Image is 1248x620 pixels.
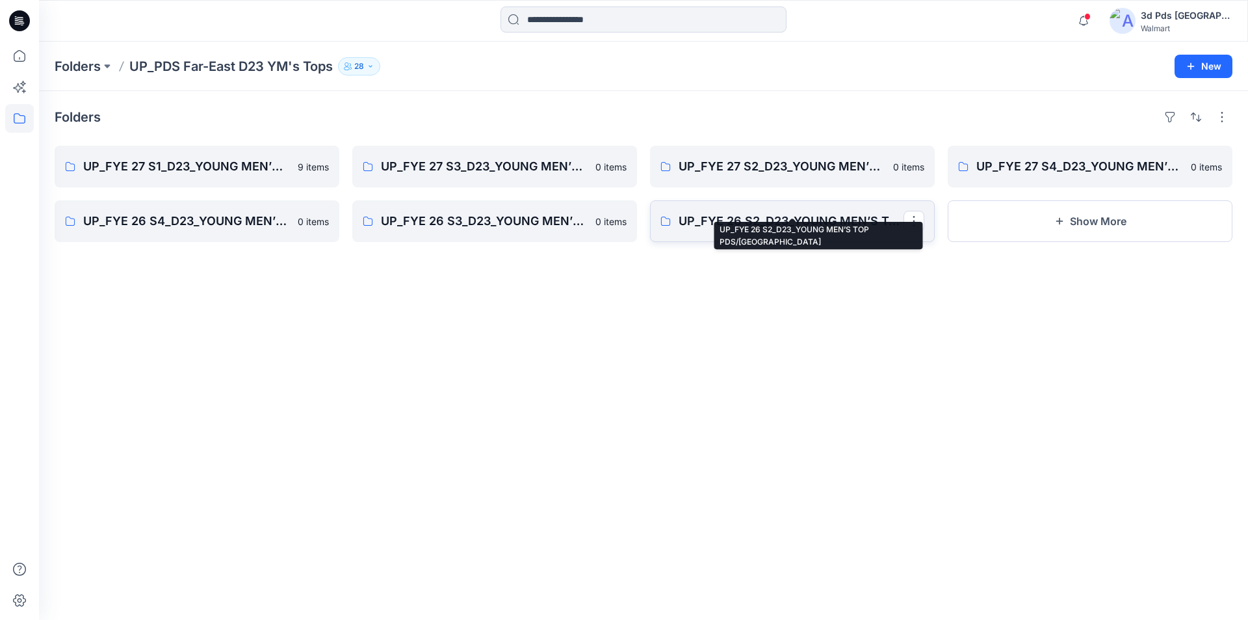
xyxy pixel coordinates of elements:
[352,146,637,187] a: UP_FYE 27 S3_D23_YOUNG MEN’S TOP PDS/[GEOGRAPHIC_DATA]0 items
[1175,55,1232,78] button: New
[352,200,637,242] a: UP_FYE 26 S3_D23_YOUNG MEN’S TOP PDS/[GEOGRAPHIC_DATA]0 items
[893,160,924,174] p: 0 items
[595,215,627,228] p: 0 items
[650,200,935,242] a: UP_FYE 26 S2_D23_YOUNG MEN’S TOP PDS/[GEOGRAPHIC_DATA]
[976,157,1183,176] p: UP_FYE 27 S4_D23_YOUNG MEN’S TOP PDS/[GEOGRAPHIC_DATA]
[338,57,380,75] button: 28
[298,215,329,228] p: 0 items
[1110,8,1136,34] img: avatar
[1141,8,1232,23] div: 3d Pds [GEOGRAPHIC_DATA]
[298,160,329,174] p: 9 items
[679,157,885,176] p: UP_FYE 27 S2_D23_YOUNG MEN’S TOP PDS/[GEOGRAPHIC_DATA]
[1191,160,1222,174] p: 0 items
[55,146,339,187] a: UP_FYE 27 S1_D23_YOUNG MEN’S TOP PDS/[GEOGRAPHIC_DATA]9 items
[83,157,290,176] p: UP_FYE 27 S1_D23_YOUNG MEN’S TOP PDS/[GEOGRAPHIC_DATA]
[55,109,101,125] h4: Folders
[679,212,903,230] p: UP_FYE 26 S2_D23_YOUNG MEN’S TOP PDS/[GEOGRAPHIC_DATA]
[354,59,364,74] p: 28
[948,146,1232,187] a: UP_FYE 27 S4_D23_YOUNG MEN’S TOP PDS/[GEOGRAPHIC_DATA]0 items
[1141,23,1232,33] div: Walmart
[55,57,101,75] a: Folders
[381,157,588,176] p: UP_FYE 27 S3_D23_YOUNG MEN’S TOP PDS/[GEOGRAPHIC_DATA]
[129,57,333,75] p: UP_PDS Far-East D23 YM's Tops
[381,212,588,230] p: UP_FYE 26 S3_D23_YOUNG MEN’S TOP PDS/[GEOGRAPHIC_DATA]
[948,200,1232,242] button: Show More
[595,160,627,174] p: 0 items
[83,212,290,230] p: UP_FYE 26 S4_D23_YOUNG MEN’S TOP PDS/[GEOGRAPHIC_DATA]
[650,146,935,187] a: UP_FYE 27 S2_D23_YOUNG MEN’S TOP PDS/[GEOGRAPHIC_DATA]0 items
[55,200,339,242] a: UP_FYE 26 S4_D23_YOUNG MEN’S TOP PDS/[GEOGRAPHIC_DATA]0 items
